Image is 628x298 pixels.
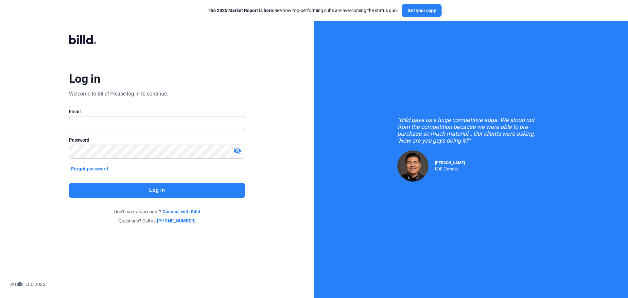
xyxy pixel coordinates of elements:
span: The 2025 Market Report is here: [208,8,274,13]
div: Welcome to Billd! Please log in to continue. [69,90,168,98]
span: [PERSON_NAME] [435,161,465,165]
img: Raul Pacheco [397,150,428,182]
div: See how top-performing subs are overcoming the status quo. [208,7,398,14]
a: Connect with Billd [163,208,200,215]
div: Log in [69,72,100,86]
button: Log in [69,183,245,198]
div: Password [69,137,245,143]
div: Questions? Call us [69,218,245,224]
div: "Billd gave us a huge competitive edge. We stood out from the competition because we were able to... [397,116,545,144]
div: Email [69,108,245,115]
a: [PHONE_NUMBER] [157,218,196,224]
button: Get your copy [402,4,442,17]
div: Don't have an account? [69,208,245,215]
div: RDP Electrical [435,165,465,171]
button: Forgot password [69,165,110,172]
mat-icon: visibility_off [234,147,241,155]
